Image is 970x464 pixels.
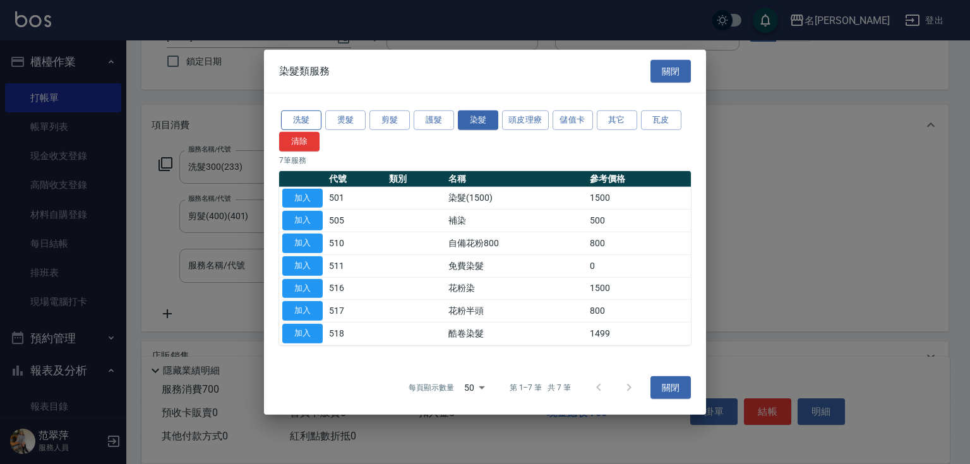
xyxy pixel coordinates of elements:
[279,65,330,78] span: 染髮類服務
[386,170,446,187] th: 類別
[459,371,489,405] div: 50
[282,188,323,208] button: 加入
[281,110,321,130] button: 洗髮
[282,324,323,343] button: 加入
[326,187,386,210] td: 501
[325,110,366,130] button: 燙髮
[587,210,691,232] td: 500
[445,277,587,300] td: 花粉染
[414,110,454,130] button: 護髮
[282,301,323,321] button: 加入
[326,254,386,277] td: 511
[650,376,691,399] button: 關閉
[553,110,593,130] button: 儲值卡
[650,59,691,83] button: 關閉
[282,256,323,276] button: 加入
[502,110,549,130] button: 頭皮理療
[326,210,386,232] td: 505
[445,170,587,187] th: 名稱
[326,300,386,323] td: 517
[279,154,691,165] p: 7 筆服務
[369,110,410,130] button: 剪髮
[326,170,386,187] th: 代號
[282,278,323,298] button: 加入
[510,382,571,393] p: 第 1–7 筆 共 7 筆
[587,277,691,300] td: 1500
[587,170,691,187] th: 參考價格
[282,234,323,253] button: 加入
[326,322,386,345] td: 518
[587,254,691,277] td: 0
[587,322,691,345] td: 1499
[587,300,691,323] td: 800
[641,110,681,130] button: 瓦皮
[587,187,691,210] td: 1500
[279,132,320,152] button: 清除
[445,300,587,323] td: 花粉半頭
[326,232,386,254] td: 510
[445,187,587,210] td: 染髮(1500)
[326,277,386,300] td: 516
[282,211,323,230] button: 加入
[458,110,498,130] button: 染髮
[597,110,637,130] button: 其它
[445,254,587,277] td: 免費染髮
[587,232,691,254] td: 800
[409,382,454,393] p: 每頁顯示數量
[445,210,587,232] td: 補染
[445,322,587,345] td: 酷卷染髮
[445,232,587,254] td: 自備花粉800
